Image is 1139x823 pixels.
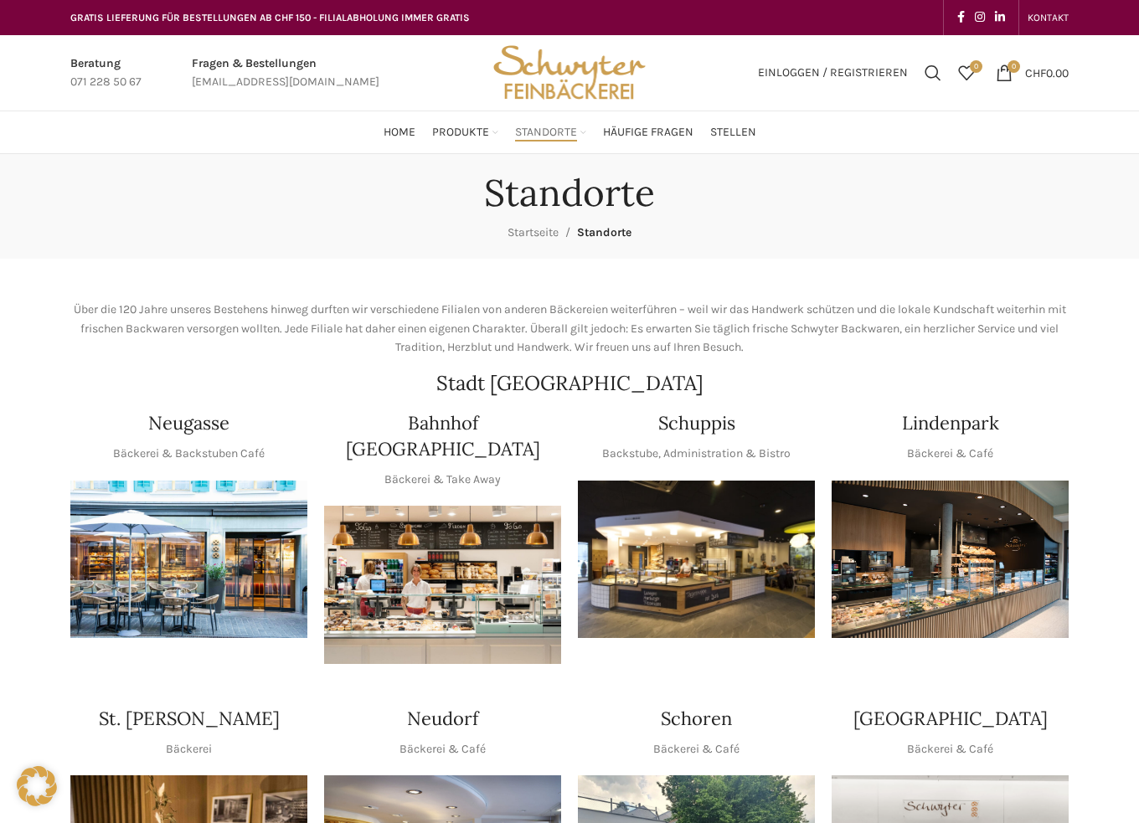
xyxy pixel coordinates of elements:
[578,481,815,639] div: 1 / 1
[407,706,478,732] h4: Neudorf
[952,6,970,29] a: Facebook social link
[658,410,735,436] h4: Schuppis
[990,6,1010,29] a: Linkedin social link
[970,60,982,73] span: 0
[987,56,1077,90] a: 0 CHF0.00
[578,481,815,639] img: 150130-Schwyter-013
[148,410,229,436] h4: Neugasse
[508,225,559,239] a: Startseite
[1028,1,1069,34] a: KONTAKT
[487,64,652,79] a: Site logo
[70,54,142,92] a: Infobox link
[113,445,265,463] p: Bäckerei & Backstuben Café
[907,740,993,759] p: Bäckerei & Café
[399,740,486,759] p: Bäckerei & Café
[70,481,307,639] div: 1 / 1
[902,410,999,436] h4: Lindenpark
[324,506,561,664] img: Bahnhof St. Gallen
[62,116,1077,149] div: Main navigation
[970,6,990,29] a: Instagram social link
[1028,12,1069,23] span: KONTAKT
[324,506,561,664] div: 1 / 1
[384,116,415,149] a: Home
[70,481,307,639] img: Neugasse
[950,56,983,90] div: Meine Wunschliste
[710,116,756,149] a: Stellen
[577,225,631,239] span: Standorte
[432,125,489,141] span: Produkte
[515,116,586,149] a: Standorte
[602,445,791,463] p: Backstube, Administration & Bistro
[916,56,950,90] a: Suchen
[70,373,1069,393] h2: Stadt [GEOGRAPHIC_DATA]
[515,125,577,141] span: Standorte
[1025,65,1046,80] span: CHF
[70,12,470,23] span: GRATIS LIEFERUNG FÜR BESTELLUNGEN AB CHF 150 - FILIALABHOLUNG IMMER GRATIS
[432,116,498,149] a: Produkte
[710,125,756,141] span: Stellen
[1019,1,1077,34] div: Secondary navigation
[950,56,983,90] a: 0
[1025,65,1069,80] bdi: 0.00
[192,54,379,92] a: Infobox link
[70,301,1069,357] p: Über die 120 Jahre unseres Bestehens hinweg durften wir verschiedene Filialen von anderen Bäckere...
[750,56,916,90] a: Einloggen / Registrieren
[384,125,415,141] span: Home
[603,125,693,141] span: Häufige Fragen
[853,706,1048,732] h4: [GEOGRAPHIC_DATA]
[603,116,693,149] a: Häufige Fragen
[832,481,1069,639] img: 017-e1571925257345
[758,67,908,79] span: Einloggen / Registrieren
[907,445,993,463] p: Bäckerei & Café
[384,471,501,489] p: Bäckerei & Take Away
[653,740,740,759] p: Bäckerei & Café
[484,171,655,215] h1: Standorte
[324,410,561,462] h4: Bahnhof [GEOGRAPHIC_DATA]
[487,35,652,111] img: Bäckerei Schwyter
[1008,60,1020,73] span: 0
[661,706,732,732] h4: Schoren
[832,481,1069,639] div: 1 / 1
[166,740,212,759] p: Bäckerei
[99,706,280,732] h4: St. [PERSON_NAME]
